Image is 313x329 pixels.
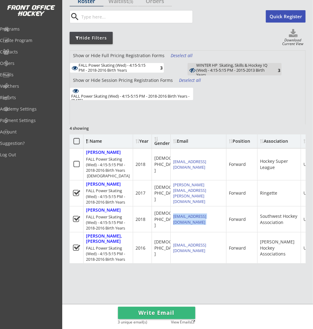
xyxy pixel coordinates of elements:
[303,216,309,222] div: U9
[86,245,130,262] div: FALL Power Skating (Wed) - 4:15-5:15 PM - 2018-2016 Birth Years
[86,156,130,179] div: FALL Power Skating (Wed) - 4:15-5:15 PM - 2018-2016 Birth Years [DEMOGRAPHIC_DATA]
[196,63,268,78] div: WINTER HP Skating, Skills & Hockey IQ (Wed) - 4:15-5:15 PM - 2015-2013 Birth Years
[260,158,298,170] div: Hockey Super League
[154,239,178,257] div: [DEMOGRAPHIC_DATA]
[154,137,170,146] div: Gender
[229,245,246,251] div: Forward
[86,214,130,231] div: FALL Power Skating (Wed) - 4:15-5:15 PM - 2018-2016 Birth Years
[154,184,178,202] div: [DEMOGRAPHIC_DATA]
[281,29,306,38] button: Click to download full roster. Your browser settings may try to block it, check your security set...
[154,210,178,228] div: [DEMOGRAPHIC_DATA]
[229,139,255,143] div: Position
[173,159,206,170] a: [EMAIL_ADDRESS][DOMAIN_NAME]
[86,139,136,143] div: Name
[79,63,150,73] div: FALL Power Skating (Wed) - 4:15-5:15 PM - 2018-2016 Birth Years
[86,188,130,205] div: FALL Power Skating (Wed) - 4:15-5:15 PM - 2018-2016 Birth Years
[168,320,195,325] div: View Emails
[70,35,113,41] div: Hide Filters
[303,245,311,251] div: U11
[173,213,206,225] a: [EMAIL_ADDRESS][DOMAIN_NAME]
[173,242,206,253] a: [EMAIL_ADDRESS][DOMAIN_NAME]
[229,161,246,167] div: Forward
[70,53,168,59] div: Show or Hide Full Pricing Registration Forms
[260,190,277,196] div: Ringette
[86,234,130,244] div: [PERSON_NAME], [PERSON_NAME]
[260,213,298,225] div: Southwest Hockey Association
[150,65,163,70] div: 3
[71,94,192,103] div: FALL Power Skating (Wed) - 4:15-5:15 PM - 2018-2016 Birth Years
[7,5,55,16] img: FOH%20White%20Logo%20Transparent.png
[136,139,151,143] div: Year
[280,38,306,47] div: Download Current View
[80,11,193,23] input: Type here...
[118,320,158,325] div: 3 unique email(s)
[266,10,306,23] button: Quick Register
[86,182,121,187] div: [PERSON_NAME]
[86,208,121,213] div: [PERSON_NAME]
[229,216,246,222] div: Forward
[71,94,192,103] div: FALL Power Skating (Wed) - 4:15-5:15 PM - 2018-2016 Birth Years -
[303,161,309,167] div: U9
[260,239,298,257] div: [PERSON_NAME] Hockey Associations
[171,53,193,59] div: Deselect all
[70,12,80,22] button: search
[136,161,145,167] div: 2018
[86,150,121,155] div: [PERSON_NAME]
[136,245,145,251] div: 2016
[70,77,176,83] div: Show or Hide Session Pricing Registration Forms
[173,139,224,143] div: Email
[71,98,83,103] em: [DATE]
[136,190,145,196] div: 2017
[70,125,114,131] div: 4 showing
[179,77,202,83] div: Deselect all
[229,190,246,196] div: Forward
[118,307,195,319] button: Write Email
[173,182,206,205] a: [PERSON_NAME][EMAIL_ADDRESS][PERSON_NAME][DOMAIN_NAME]
[154,155,178,173] div: [DEMOGRAPHIC_DATA]
[136,216,145,222] div: 2018
[268,68,280,73] div: 3
[260,139,288,143] div: Association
